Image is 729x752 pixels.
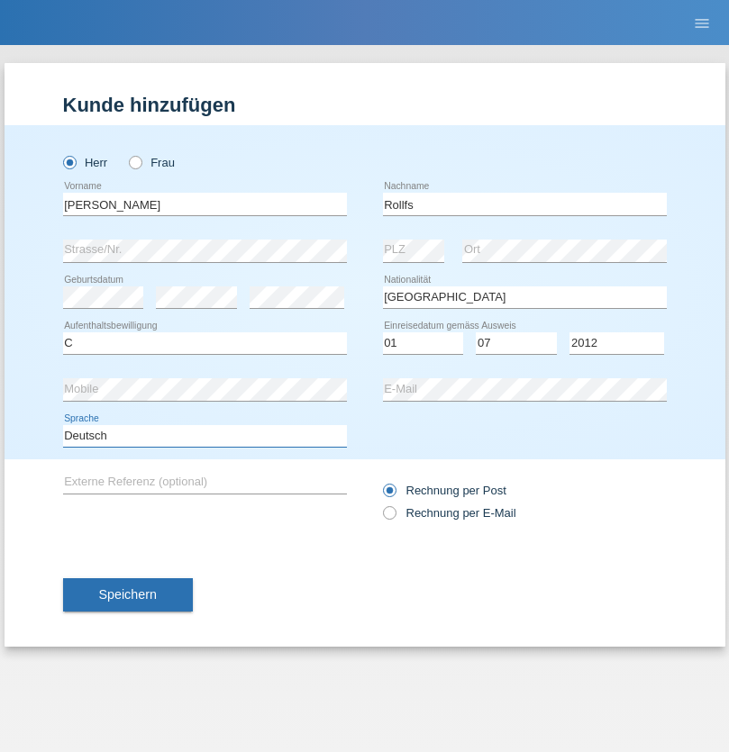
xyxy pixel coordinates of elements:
input: Frau [129,156,141,168]
input: Rechnung per E-Mail [383,506,395,529]
label: Rechnung per E-Mail [383,506,516,520]
input: Herr [63,156,75,168]
button: Speichern [63,578,193,612]
span: Speichern [99,587,157,602]
label: Rechnung per Post [383,484,506,497]
i: menu [693,14,711,32]
label: Herr [63,156,108,169]
input: Rechnung per Post [383,484,395,506]
label: Frau [129,156,175,169]
h1: Kunde hinzufügen [63,94,667,116]
a: menu [684,17,720,28]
